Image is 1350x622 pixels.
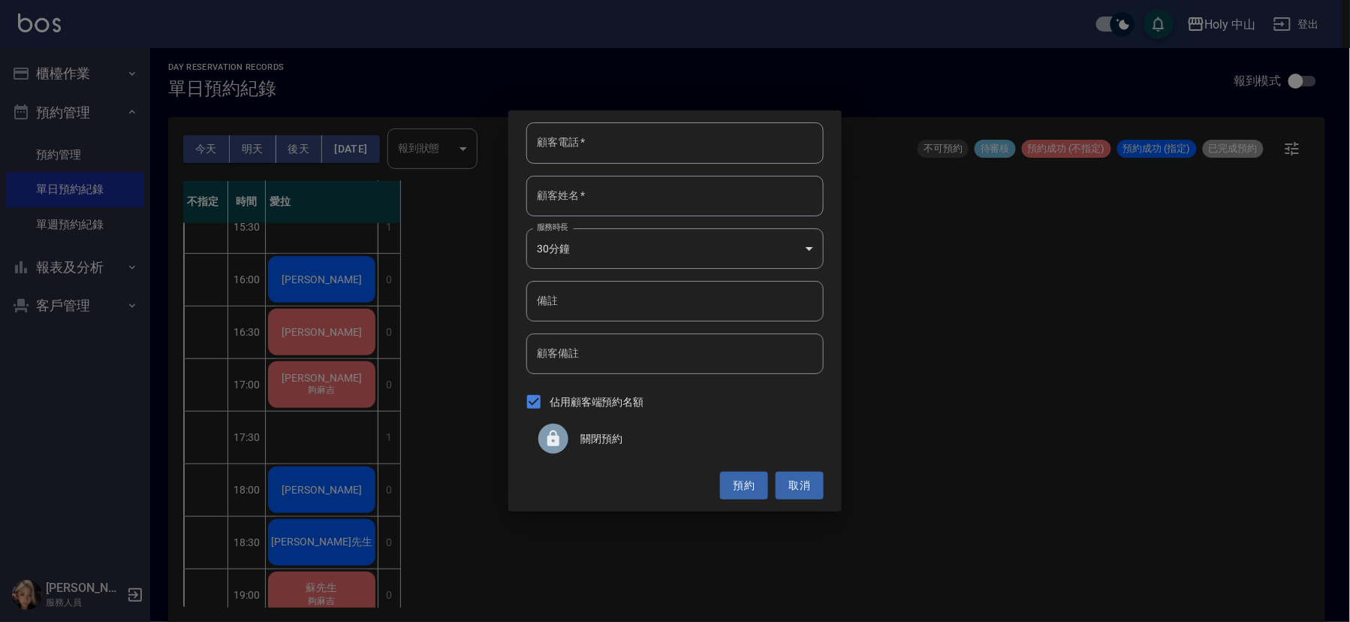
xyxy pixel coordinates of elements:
[526,228,824,269] div: 30分鐘
[580,431,812,447] span: 關閉預約
[776,472,824,500] button: 取消
[537,222,568,233] label: 服務時長
[720,472,768,500] button: 預約
[550,394,644,410] span: 佔用顧客端預約名額
[526,418,824,460] div: 關閉預約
